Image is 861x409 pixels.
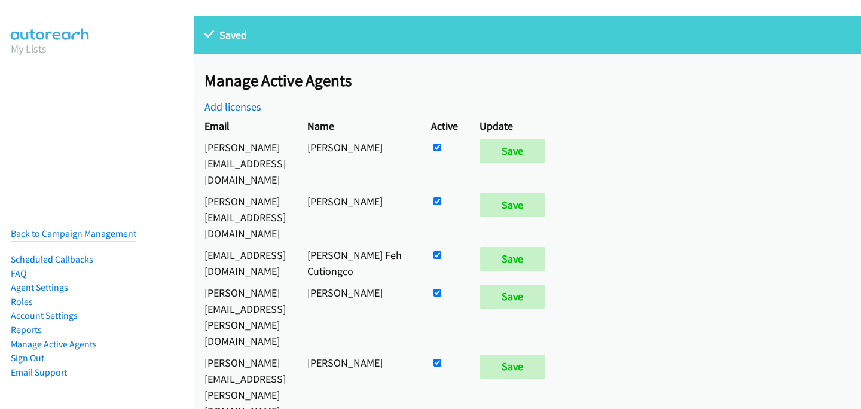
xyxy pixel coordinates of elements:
td: [PERSON_NAME] [297,136,420,190]
a: Manage Active Agents [11,338,97,350]
td: [EMAIL_ADDRESS][DOMAIN_NAME] [194,244,297,282]
td: [PERSON_NAME][EMAIL_ADDRESS][DOMAIN_NAME] [194,136,297,190]
input: Save [480,355,545,379]
p: Saved [204,27,850,43]
h2: Manage Active Agents [204,71,861,91]
td: [PERSON_NAME][EMAIL_ADDRESS][DOMAIN_NAME] [194,190,297,244]
td: [PERSON_NAME] [297,190,420,244]
th: Active [420,115,469,136]
a: Back to Campaign Management [11,228,136,239]
a: Sign Out [11,352,44,364]
a: Add licenses [204,100,261,114]
input: Save [480,193,545,217]
th: Email [194,115,297,136]
a: Agent Settings [11,282,68,293]
input: Save [480,247,545,271]
a: FAQ [11,268,26,279]
th: Name [297,115,420,136]
input: Save [480,139,545,163]
a: Account Settings [11,310,78,321]
a: My Lists [11,42,47,56]
input: Save [480,285,545,309]
td: [PERSON_NAME] Feh Cutiongco [297,244,420,282]
td: [PERSON_NAME][EMAIL_ADDRESS][PERSON_NAME][DOMAIN_NAME] [194,282,297,352]
a: Reports [11,324,42,335]
a: Roles [11,296,33,307]
th: Update [469,115,561,136]
a: Scheduled Callbacks [11,254,93,265]
td: [PERSON_NAME] [297,282,420,352]
a: Email Support [11,367,67,378]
